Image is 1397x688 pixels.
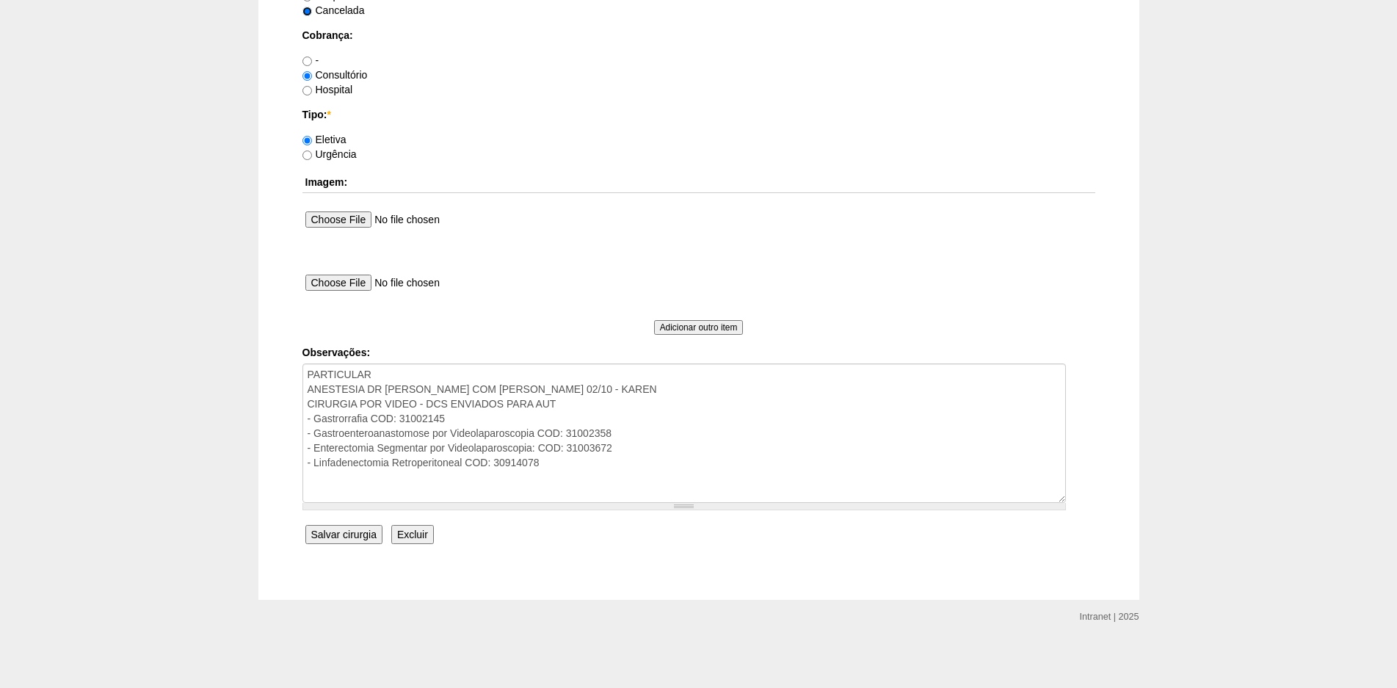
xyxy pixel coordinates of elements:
label: Urgência [302,148,357,160]
label: Eletiva [302,134,346,145]
input: Adicionar outro item [654,320,744,335]
input: Consultório [302,71,312,81]
label: Consultório [302,69,368,81]
input: Urgência [302,151,312,160]
th: Imagem: [302,172,1095,193]
textarea: PARTICULAR ANESTESIA DR [PERSON_NAME] COM [PERSON_NAME] 02/10 - KAREN CIRURGIA POR VIDEO - DCS EN... [302,363,1066,503]
label: Hospital [302,84,353,95]
input: Excluir [391,525,434,544]
input: - [302,57,312,66]
input: Hospital [302,86,312,95]
input: Cancelada [302,7,312,16]
label: Tipo: [302,107,1095,122]
label: Cancelada [302,4,365,16]
label: Observações: [302,345,1095,360]
span: Este campo é obrigatório. [327,109,330,120]
input: Salvar cirurgia [305,525,382,544]
input: Eletiva [302,136,312,145]
label: Cobrança: [302,28,1095,43]
div: Intranet | 2025 [1080,609,1139,624]
label: - [302,54,319,66]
